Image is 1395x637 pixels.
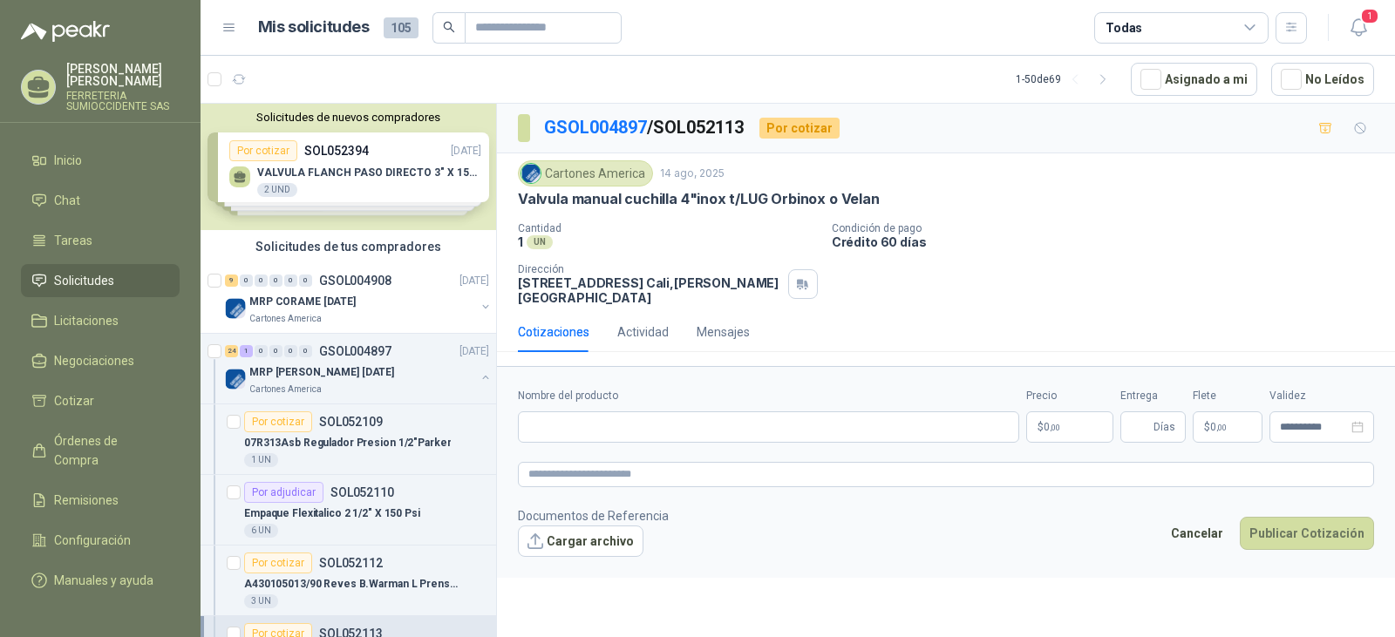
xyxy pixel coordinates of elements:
a: 24 1 0 0 0 0 GSOL004897[DATE] Company LogoMRP [PERSON_NAME] [DATE]Cartones America [225,341,493,396]
img: Logo peakr [21,21,110,42]
div: Por adjudicar [244,482,323,503]
div: 1 UN [244,453,278,467]
h1: Mis solicitudes [258,15,370,40]
p: $0,00 [1026,411,1113,443]
p: 07R313Asb Regulador Presion 1/2"Parker [244,435,451,451]
p: SOL052110 [330,486,394,498]
a: Por adjudicarSOL052110Empaque Flexitalico 2 1/2" X 150 Psi6 UN [201,475,496,546]
img: Company Logo [521,164,541,183]
div: UN [527,235,553,249]
p: Dirección [518,263,781,275]
span: Días [1153,412,1175,442]
p: Condición de pago [832,222,1388,234]
span: Solicitudes [54,271,114,290]
p: FERRETERIA SUMIOCCIDENTE SAS [66,91,180,112]
div: 24 [225,345,238,357]
span: ,00 [1216,423,1227,432]
div: 1 [240,345,253,357]
p: 1 [518,234,523,249]
button: Publicar Cotización [1240,517,1374,550]
p: Cartones America [249,383,322,396]
a: Órdenes de Compra [21,424,180,477]
div: Todas [1106,18,1142,37]
div: Mensajes [697,322,750,342]
a: Por cotizarSOL052112A430105013/90 Reves B.Warman L Prensa5x43 UN [201,546,496,616]
div: Por cotizar [759,118,840,139]
div: Solicitudes de nuevos compradoresPor cotizarSOL052394[DATE] VALVULA FLANCH PASO DIRECTO 3" X 150 ... [201,104,496,230]
p: SOL052112 [319,557,383,569]
label: Nombre del producto [518,388,1019,404]
span: Chat [54,191,80,210]
button: Cancelar [1161,517,1233,550]
img: Company Logo [225,298,246,319]
button: No Leídos [1271,63,1374,96]
span: Manuales y ayuda [54,571,153,590]
button: Cargar archivo [518,525,643,557]
p: GSOL004897 [319,345,391,357]
label: Flete [1193,388,1262,404]
img: Company Logo [225,369,246,390]
a: Inicio [21,144,180,177]
span: Inicio [54,151,82,170]
div: Actividad [617,322,669,342]
p: [STREET_ADDRESS] Cali , [PERSON_NAME][GEOGRAPHIC_DATA] [518,275,781,305]
a: GSOL004897 [544,117,647,138]
p: Documentos de Referencia [518,506,669,525]
div: 9 [225,274,238,287]
span: $ [1204,422,1210,432]
button: 1 [1343,12,1374,44]
p: MRP CORAME [DATE] [249,294,356,310]
span: Cotizar [54,391,94,410]
p: Cartones America [249,312,322,326]
span: Configuración [54,531,131,550]
span: Remisiones [54,491,119,510]
p: SOL052109 [319,416,383,428]
div: 0 [255,274,268,287]
div: 0 [269,345,282,357]
p: 14 ago, 2025 [660,166,725,182]
label: Validez [1269,388,1374,404]
p: Crédito 60 días [832,234,1388,249]
a: Negociaciones [21,344,180,377]
div: 3 UN [244,594,278,608]
p: [DATE] [459,273,489,289]
span: 0 [1044,422,1060,432]
p: $ 0,00 [1193,411,1262,443]
div: 0 [284,274,297,287]
div: 1 - 50 de 69 [1016,65,1117,93]
span: 1 [1360,8,1379,24]
a: Solicitudes [21,264,180,297]
a: Cotizar [21,384,180,417]
button: Solicitudes de nuevos compradores [208,111,489,124]
button: Asignado a mi [1131,63,1257,96]
a: Remisiones [21,484,180,517]
div: 0 [284,345,297,357]
label: Precio [1026,388,1113,404]
p: GSOL004908 [319,274,391,287]
div: 0 [269,274,282,287]
a: Licitaciones [21,304,180,337]
div: 0 [255,345,268,357]
p: [DATE] [459,343,489,360]
p: / SOL052113 [544,114,745,141]
a: Configuración [21,524,180,557]
span: search [443,21,455,33]
span: Órdenes de Compra [54,431,163,470]
div: Cartones America [518,160,653,186]
span: Negociaciones [54,351,134,370]
a: Tareas [21,224,180,257]
p: Empaque Flexitalico 2 1/2" X 150 Psi [244,505,420,522]
a: Manuales y ayuda [21,564,180,597]
a: Chat [21,184,180,217]
div: Por cotizar [244,411,312,432]
div: 6 UN [244,524,278,538]
p: Cantidad [518,222,818,234]
p: MRP [PERSON_NAME] [DATE] [249,364,394,381]
div: 0 [299,345,312,357]
p: Valvula manual cuchilla 4"inox t/LUG Orbinox o Velan [518,190,880,208]
span: 0 [1210,422,1227,432]
div: 0 [240,274,253,287]
p: [PERSON_NAME] [PERSON_NAME] [66,63,180,87]
label: Entrega [1120,388,1186,404]
div: Cotizaciones [518,322,589,342]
